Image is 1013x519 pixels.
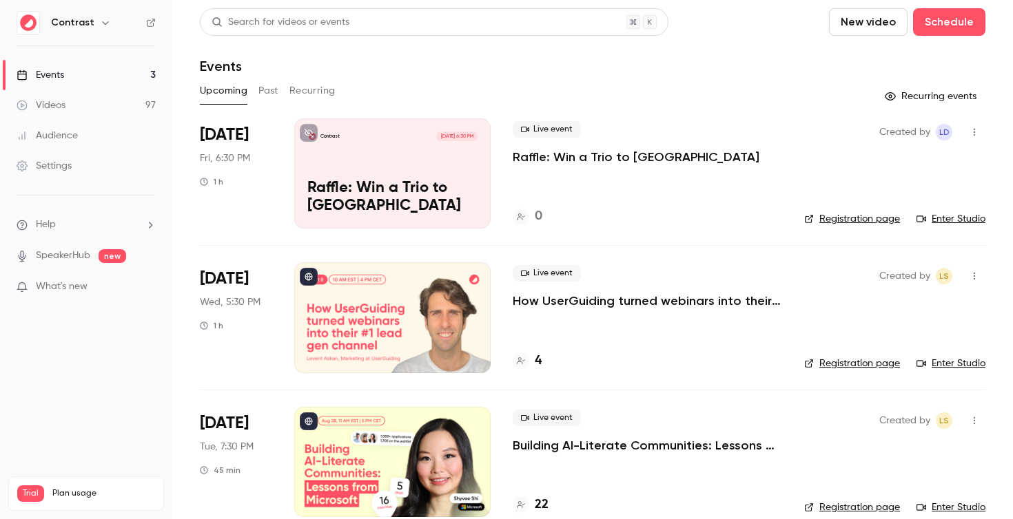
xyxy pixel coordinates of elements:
span: Fri, 6:30 PM [200,151,250,165]
a: Registration page [804,212,900,226]
h6: Contrast [51,16,94,30]
button: Recurring [289,80,336,102]
a: Raffle: Win a Trio to ParisContrast[DATE] 6:30 PMRaffle: Win a Trio to [GEOGRAPHIC_DATA] [294,118,491,229]
img: Contrast [17,12,39,34]
a: 22 [513,496,549,514]
div: Search for videos or events [212,15,349,30]
button: Schedule [913,8,985,36]
button: New video [829,8,908,36]
span: Live event [513,265,581,282]
button: Upcoming [200,80,247,102]
button: Recurring events [879,85,985,107]
span: Created by [879,124,930,140]
span: Tue, 7:30 PM [200,440,254,454]
div: Events [17,68,64,82]
a: Enter Studio [917,500,985,514]
span: Help [36,218,56,232]
span: Wed, 5:30 PM [200,295,260,309]
span: Created by [879,268,930,284]
span: Luuk de Jonge [936,124,952,140]
a: Registration page [804,500,900,514]
div: Dec 9 Tue, 11:00 AM (America/New York) [200,407,272,517]
span: new [99,249,126,263]
div: 45 min [200,465,241,476]
h1: Events [200,58,242,74]
div: Sep 19 Fri, 5:00 PM (Europe/Amsterdam) [200,118,272,229]
button: Past [258,80,278,102]
span: Lusine Sargsyan [936,268,952,284]
p: Raffle: Win a Trio to [GEOGRAPHIC_DATA] [307,180,478,215]
a: Raffle: Win a Trio to [GEOGRAPHIC_DATA] [513,149,759,165]
span: [DATE] [200,412,249,434]
h4: 0 [535,207,542,226]
span: [DATE] [200,268,249,290]
div: Audience [17,129,78,142]
span: LS [939,268,949,284]
span: [DATE] [200,124,249,146]
span: Live event [513,121,581,138]
span: What's new [36,279,88,294]
div: Oct 8 Wed, 10:00 AM (America/New York) [200,262,272,372]
div: Videos [17,98,65,112]
a: Enter Studio [917,212,985,226]
h4: 22 [535,496,549,514]
a: 0 [513,207,542,226]
span: Live event [513,410,581,426]
a: 4 [513,352,542,370]
div: 1 h [200,176,223,187]
a: SpeakerHub [36,248,90,263]
h4: 4 [535,352,542,370]
a: Enter Studio [917,357,985,370]
span: [DATE] 6:30 PM [436,131,477,141]
a: Registration page [804,357,900,370]
span: Trial [17,485,44,502]
li: help-dropdown-opener [17,218,156,232]
span: Created by [879,412,930,429]
p: Contrast [320,133,340,140]
iframe: Noticeable Trigger [139,281,156,293]
a: How UserGuiding turned webinars into their #1 lead gen channel [513,293,782,309]
div: Settings [17,159,72,173]
a: Building AI-Literate Communities: Lessons from Microsoft [513,437,782,454]
span: Lusine Sargsyan [936,412,952,429]
span: LS [939,412,949,429]
div: 1 h [200,320,223,331]
span: Plan usage [52,488,155,499]
span: Ld [939,124,950,140]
